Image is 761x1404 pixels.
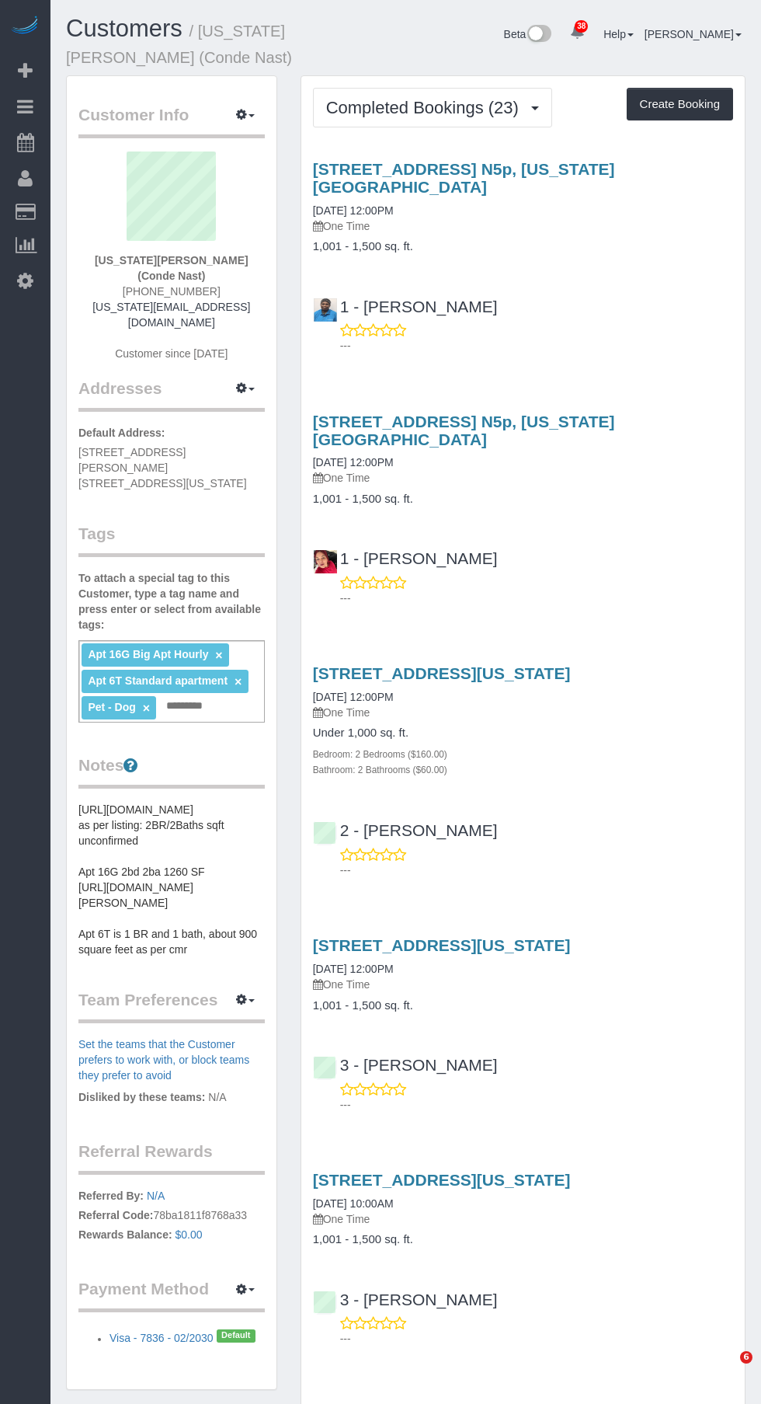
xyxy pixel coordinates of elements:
[78,103,265,138] legend: Customer Info
[313,765,447,775] small: Bathroom: 2 Bathrooms ($60.00)
[313,936,571,954] a: [STREET_ADDRESS][US_STATE]
[627,88,733,120] button: Create Booking
[314,298,337,322] img: 1 - Noufoh Sodandji
[313,999,733,1012] h4: 1,001 - 1,500 sq. ft.
[314,550,337,573] img: 1 - Emely Jimenez
[78,570,265,632] label: To attach a special tag to this Customer, type a tag name and press enter or select from availabl...
[147,1190,165,1202] a: N/A
[504,28,552,40] a: Beta
[313,456,394,469] a: [DATE] 12:00PM
[313,298,498,315] a: 1 - [PERSON_NAME]
[217,1329,255,1342] span: Default
[313,1197,394,1210] a: [DATE] 10:00AM
[313,88,552,127] button: Completed Bookings (23)
[88,648,208,660] span: Apt 16G Big Apt Hourly
[313,204,394,217] a: [DATE] 12:00PM
[78,1188,265,1246] p: 78ba1811f8768a33
[313,493,733,506] h4: 1,001 - 1,500 sq. ft.
[313,218,733,234] p: One Time
[235,675,242,688] a: ×
[313,664,571,682] a: [STREET_ADDRESS][US_STATE]
[66,15,182,42] a: Customers
[215,649,222,662] a: ×
[78,425,165,441] label: Default Address:
[645,28,742,40] a: [PERSON_NAME]
[9,16,40,37] img: Automaid Logo
[313,726,733,740] h4: Under 1,000 sq. ft.
[313,1233,733,1246] h4: 1,001 - 1,500 sq. ft.
[78,988,265,1023] legend: Team Preferences
[78,1089,205,1105] label: Disliked by these teams:
[326,98,526,117] span: Completed Bookings (23)
[313,691,394,703] a: [DATE] 12:00PM
[340,1097,733,1113] p: ---
[340,1331,733,1347] p: ---
[340,862,733,878] p: ---
[575,20,588,33] span: 38
[143,702,150,715] a: ×
[175,1228,203,1241] a: $0.00
[123,285,221,298] span: [PHONE_NUMBER]
[78,1207,153,1223] label: Referral Code:
[313,749,447,760] small: Bedroom: 2 Bedrooms ($160.00)
[708,1351,745,1388] iframe: Intercom live chat
[88,701,135,713] span: Pet - Dog
[88,674,228,687] span: Apt 6T Standard apartment
[340,591,733,606] p: ---
[313,963,394,975] a: [DATE] 12:00PM
[562,16,592,50] a: 38
[313,977,733,992] p: One Time
[313,1211,733,1227] p: One Time
[313,705,733,720] p: One Time
[313,240,733,253] h4: 1,001 - 1,500 sq. ft.
[78,802,265,957] pre: [URL][DOMAIN_NAME] as per listing: 2BR/2Baths sqft unconfirmed Apt 16G 2bd 2ba 1260 SF [URL][DOMA...
[313,549,498,567] a: 1 - [PERSON_NAME]
[313,1056,498,1074] a: 3 - [PERSON_NAME]
[603,28,634,40] a: Help
[78,522,265,557] legend: Tags
[78,1038,249,1082] a: Set the teams that the Customer prefers to work with, or block teams they prefer to avoid
[115,347,228,360] span: Customer since [DATE]
[92,301,250,329] a: [US_STATE][EMAIL_ADDRESS][DOMAIN_NAME]
[526,25,551,45] img: New interface
[78,754,265,789] legend: Notes
[313,470,733,486] p: One Time
[340,338,733,354] p: ---
[313,821,498,839] a: 2 - [PERSON_NAME]
[95,254,248,282] strong: [US_STATE][PERSON_NAME] (Conde Nast)
[313,160,615,196] a: [STREET_ADDRESS] N5p, [US_STATE][GEOGRAPHIC_DATA]
[313,413,615,448] a: [STREET_ADDRESS] N5p, [US_STATE][GEOGRAPHIC_DATA]
[740,1351,752,1364] span: 6
[78,1227,172,1242] label: Rewards Balance:
[313,1171,571,1189] a: [STREET_ADDRESS][US_STATE]
[78,1277,265,1312] legend: Payment Method
[109,1333,214,1345] a: Visa - 7836 - 02/2030
[313,1291,498,1308] a: 3 - [PERSON_NAME]
[78,1188,144,1204] label: Referred By:
[208,1091,226,1103] span: N/A
[78,1140,265,1175] legend: Referral Rewards
[78,446,247,489] span: [STREET_ADDRESS][PERSON_NAME] [STREET_ADDRESS][US_STATE]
